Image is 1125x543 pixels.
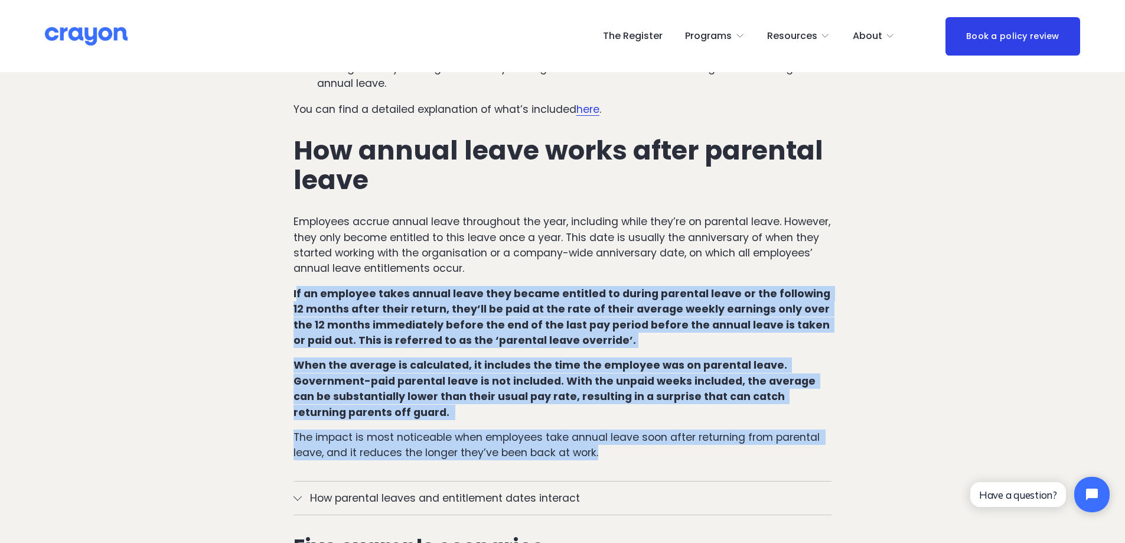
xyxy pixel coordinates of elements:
p: The impact is most noticeable when employees take annual leave soon after returning from parental... [294,430,831,461]
strong: How annual leave works after parental leave [294,132,829,199]
p: Employees accrue annual leave throughout the year, including while they’re on parental leave. How... [294,214,831,277]
p: Average weekly earnings: the weekly average of their last 12 months’ earnings before taking annua... [317,60,831,92]
a: Book a policy review [945,17,1080,56]
iframe: Tidio Chat [960,467,1120,522]
a: The Register [603,27,663,45]
a: folder dropdown [767,27,830,45]
a: here [576,102,599,116]
strong: If an employee takes annual leave they became entitled to during parental leave or the following ... [294,287,833,347]
a: folder dropdown [853,27,895,45]
span: Programs [685,28,732,45]
span: How parental leaves and entitlement dates interact [302,490,831,506]
strong: When the average is calculated, it includes the time the employee was on parental leave. Governme... [294,358,818,419]
p: You can find a detailed explanation of what’s included . [294,102,831,117]
button: How parental leaves and entitlement dates interact [294,482,831,515]
span: About [853,28,882,45]
img: Crayon [45,26,128,47]
a: folder dropdown [685,27,745,45]
span: Resources [767,28,817,45]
